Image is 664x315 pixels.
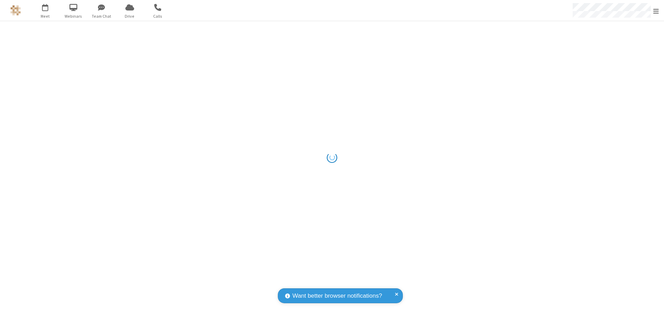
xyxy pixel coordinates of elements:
[145,13,171,19] span: Calls
[32,13,58,19] span: Meet
[60,13,86,19] span: Webinars
[89,13,115,19] span: Team Chat
[10,5,21,16] img: QA Selenium DO NOT DELETE OR CHANGE
[292,291,382,300] span: Want better browser notifications?
[117,13,143,19] span: Drive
